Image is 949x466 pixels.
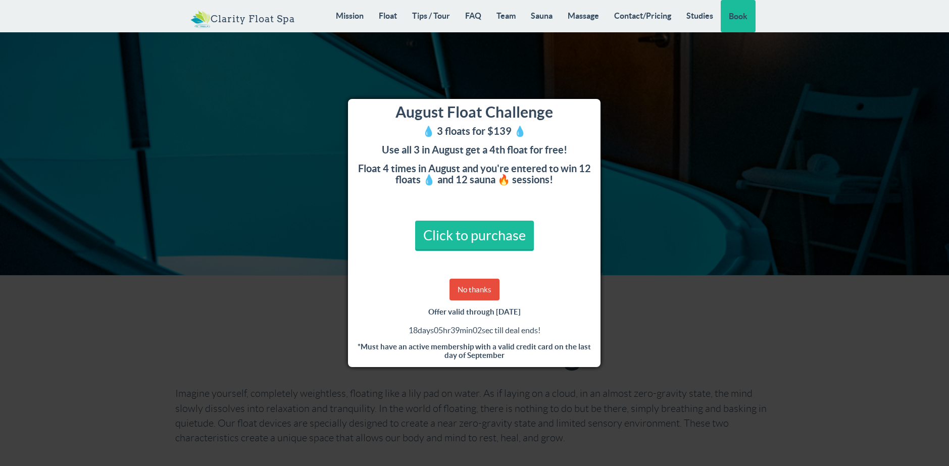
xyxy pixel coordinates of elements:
[449,279,500,300] a: No thanks
[356,144,593,156] h4: Use all 3 in August get a 4th float for free!
[415,221,534,251] a: Click to purchase
[409,326,540,335] span: days hr min sec till deal ends!
[356,104,593,121] h3: August Float Challenge
[356,308,593,317] h5: Offer valid through [DATE]
[434,326,443,335] span: 05
[409,326,418,335] span: 18
[451,326,460,335] span: 39
[356,163,593,185] h4: Float 4 times in August and you're entered to win 12 floats 💧 and 12 sauna 🔥 sessions!
[356,343,593,359] h5: *Must have an active membership with a valid credit card on the last day of September
[473,326,482,335] span: 02
[356,126,593,137] h4: 💧 3 floats for $139 💧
